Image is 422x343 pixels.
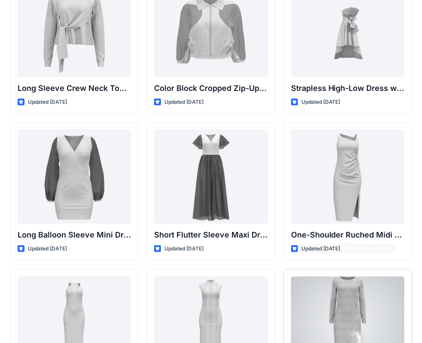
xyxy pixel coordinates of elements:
p: Short Flutter Sleeve Maxi Dress with Contrast [PERSON_NAME] and [PERSON_NAME] [154,229,267,241]
p: Color Block Cropped Zip-Up Jacket with Sheer Sleeves [154,82,267,94]
p: Updated [DATE] [164,244,203,253]
p: Strapless High-Low Dress with Side Bow Detail [291,82,404,94]
p: Long Sleeve Crew Neck Top with Asymmetrical Tie Detail [18,82,131,94]
a: Short Flutter Sleeve Maxi Dress with Contrast Bodice and Sheer Overlay [154,129,267,224]
p: Long Balloon Sleeve Mini Dress with Wrap Bodice [18,229,131,241]
p: Updated [DATE] [301,98,340,107]
p: Updated [DATE] [28,244,67,253]
a: One-Shoulder Ruched Midi Dress with Slit [291,129,404,224]
a: Long Balloon Sleeve Mini Dress with Wrap Bodice [18,129,131,224]
p: Updated [DATE] [301,244,340,253]
p: Updated [DATE] [28,98,67,107]
p: Updated [DATE] [164,98,203,107]
p: One-Shoulder Ruched Midi Dress with Slit [291,229,404,241]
